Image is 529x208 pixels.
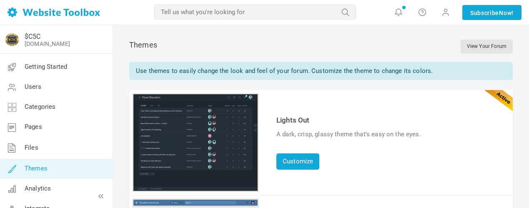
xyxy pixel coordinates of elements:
[462,5,521,20] a: SubscribeNow!
[129,40,513,54] div: Themes
[25,63,67,70] span: Getting Started
[274,113,500,127] td: Lights Out
[25,144,38,151] span: Files
[25,83,41,90] span: Users
[154,5,356,20] input: Tell us what you're looking for
[133,94,258,191] img: lightsout_thumb.jpg
[25,40,70,47] a: [DOMAIN_NAME]
[25,103,56,110] span: Categories
[5,33,19,46] img: cropcircle.png
[129,62,513,80] div: Use themes to easily change the look and feel of your forum. Customize the theme to change its co...
[276,129,498,139] div: A dark, crisp, glassy theme that's easy on the eyes.
[25,123,42,130] span: Pages
[276,153,319,170] a: Customize
[25,185,51,192] span: Analytics
[25,165,48,172] span: Themes
[499,8,514,18] span: Now!
[25,33,40,40] a: $C5C
[461,40,513,54] a: View Your Forum
[133,185,258,193] a: Customize theme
